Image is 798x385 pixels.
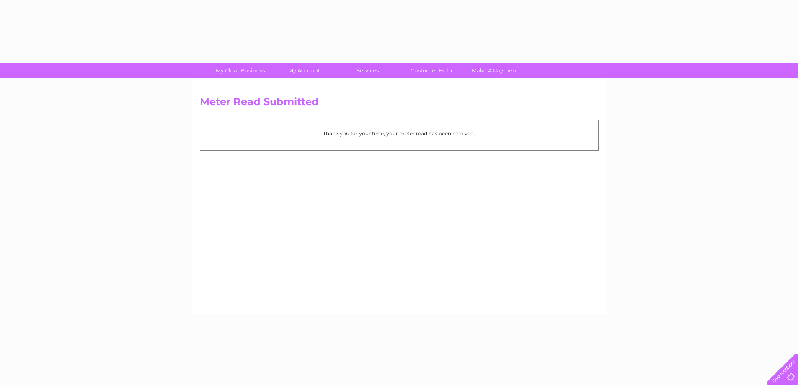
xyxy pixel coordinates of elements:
[206,63,275,78] a: My Clear Business
[397,63,466,78] a: Customer Help
[204,129,594,137] p: Thank you for your time, your meter read has been received.
[200,96,599,112] h2: Meter Read Submitted
[460,63,529,78] a: Make A Payment
[269,63,338,78] a: My Account
[333,63,402,78] a: Services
